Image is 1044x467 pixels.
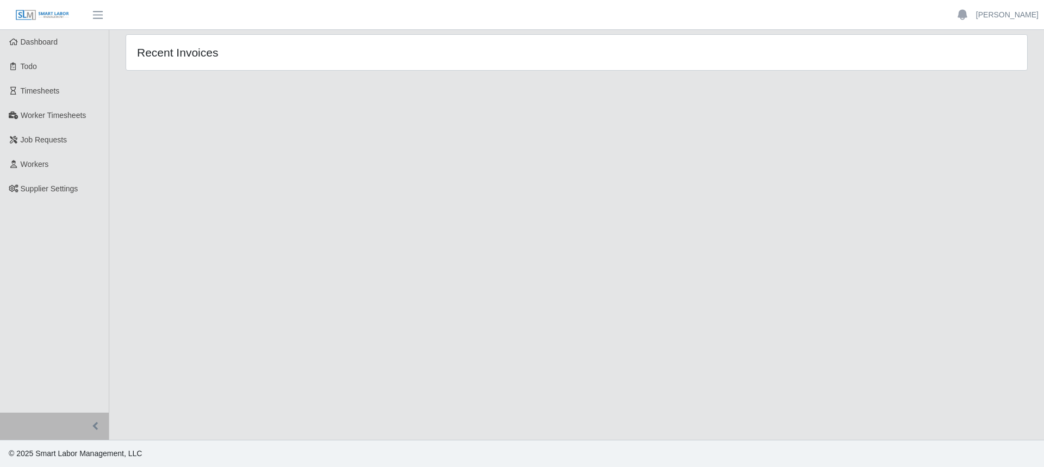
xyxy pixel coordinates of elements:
span: © 2025 Smart Labor Management, LLC [9,449,142,458]
span: Job Requests [21,135,67,144]
img: SLM Logo [15,9,70,21]
h4: Recent Invoices [137,46,494,59]
a: [PERSON_NAME] [976,9,1039,21]
span: Dashboard [21,38,58,46]
span: Workers [21,160,49,169]
span: Worker Timesheets [21,111,86,120]
span: Timesheets [21,86,60,95]
span: Supplier Settings [21,184,78,193]
span: Todo [21,62,37,71]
